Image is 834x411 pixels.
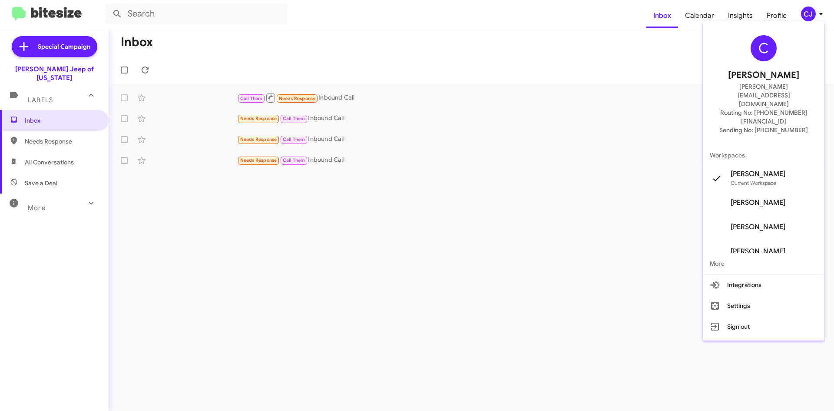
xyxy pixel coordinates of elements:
span: Sending No: [PHONE_NUMBER] [719,126,808,134]
button: Sign out [703,316,824,337]
span: Current Workspace [731,180,776,186]
span: [PERSON_NAME] [728,68,799,82]
span: [PERSON_NAME] [731,170,785,178]
span: [PERSON_NAME] [731,247,785,256]
span: [PERSON_NAME][EMAIL_ADDRESS][DOMAIN_NAME] [713,82,814,108]
button: Integrations [703,274,824,295]
button: Settings [703,295,824,316]
div: C [751,35,777,61]
span: Workspaces [703,145,824,166]
span: [PERSON_NAME] [731,198,785,207]
span: Routing No: [PHONE_NUMBER][FINANCIAL_ID] [713,108,814,126]
span: More [703,253,824,274]
span: [PERSON_NAME] [731,223,785,231]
